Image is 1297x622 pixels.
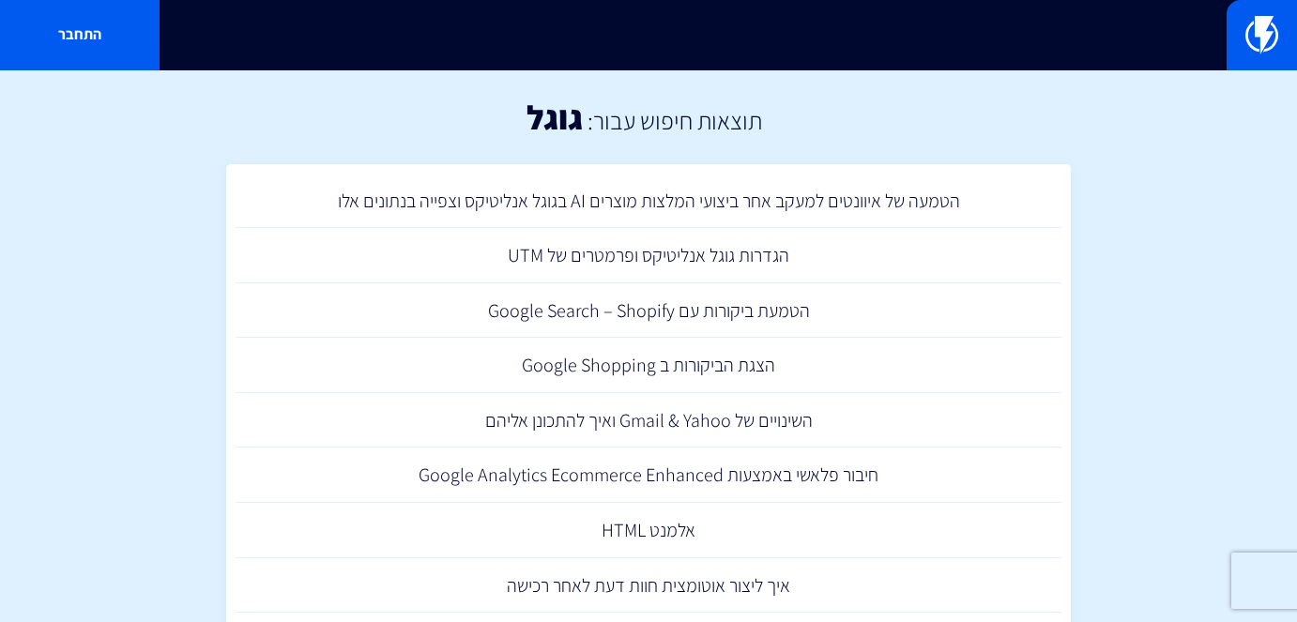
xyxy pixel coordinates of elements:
[236,393,1061,448] a: השינויים של Gmail & Yahoo ואיך להתכונן אליהם
[236,503,1061,558] a: אלמנט HTML
[236,228,1061,283] a: הגדרות גוגל אנליטיקס ופרמטרים של UTM
[236,338,1061,393] a: הצגת הביקורות ב Google Shopping
[236,558,1061,614] a: איך ליצור אוטומצית חוות דעת לאחר רכישה
[236,174,1061,229] a: הטמעה של איוונטים למעקב אחר ביצועי המלצות מוצרים AI בגוגל אנליטיקס וצפייה בנתונים אלו
[236,448,1061,503] a: חיבור פלאשי באמצעות Google Analytics Ecommerce Enhanced
[236,283,1061,339] a: הטמעת ביקורות עם Google Search – Shopify
[583,107,762,134] h2: תוצאות חיפוש עבור:
[526,99,583,136] h1: גוגל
